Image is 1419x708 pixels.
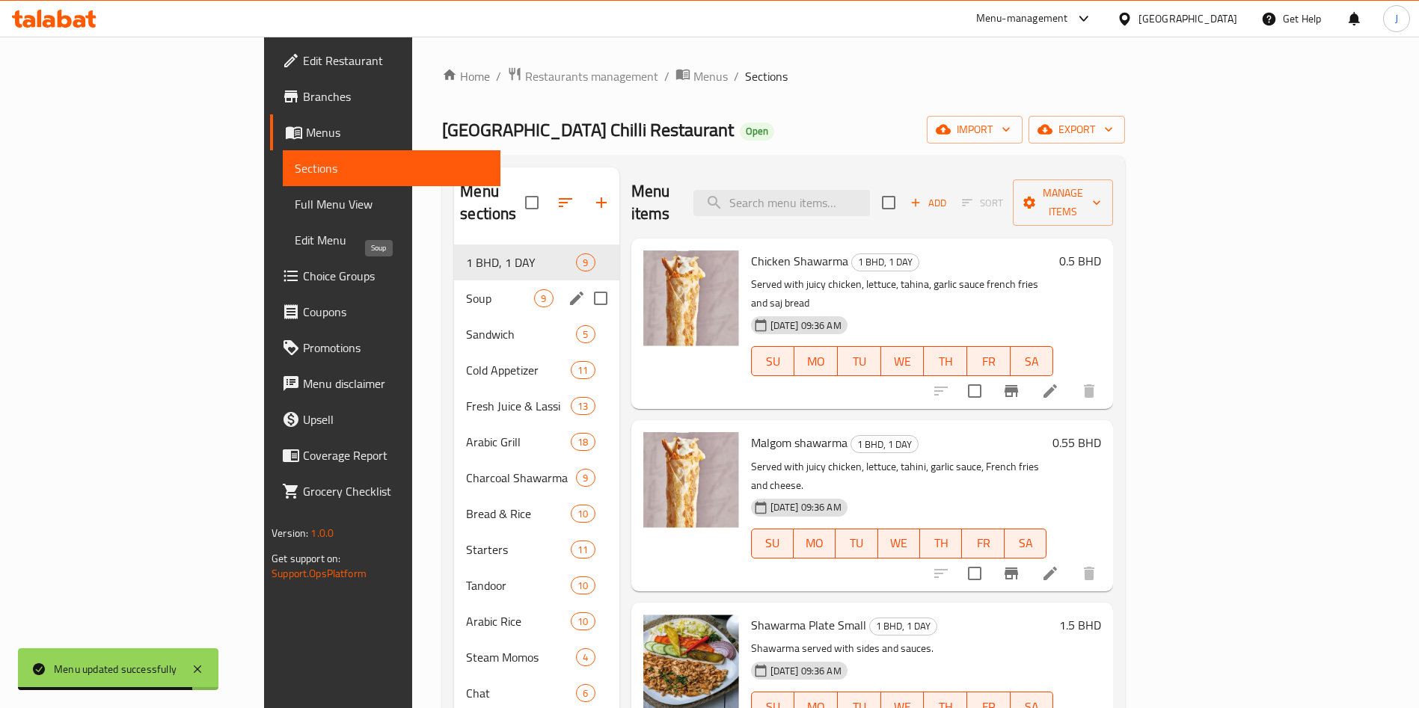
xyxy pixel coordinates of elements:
[270,258,501,294] a: Choice Groups
[800,351,832,372] span: MO
[852,253,919,271] span: 1 BHD, 1 DAY
[283,150,501,186] a: Sections
[534,289,553,307] div: items
[751,275,1054,313] p: Served with juicy chicken, lettuce, tahina, garlic sauce french fries and saj bread
[643,250,739,346] img: Chicken Shawarma
[870,618,937,635] span: 1 BHD, 1 DAY
[454,460,619,496] div: Charcoal Shawarma9
[270,366,501,401] a: Menu disclaimer
[631,180,676,225] h2: Menu items
[794,346,838,376] button: MO
[571,361,595,379] div: items
[270,294,501,330] a: Coupons
[764,318,848,333] span: [DATE] 09:36 AM
[878,529,920,558] button: WE
[303,87,489,105] span: Branches
[576,469,595,487] div: items
[466,576,571,594] span: Tandoor
[466,648,576,666] span: Steam Momos
[571,579,594,593] span: 10
[454,532,619,567] div: Starters11
[571,615,594,629] span: 10
[283,186,501,222] a: Full Menu View
[740,123,774,141] div: Open
[751,431,848,454] span: Malgom shawarma
[303,410,489,428] span: Upsell
[310,523,334,543] span: 1.0.0
[454,316,619,352] div: Sandwich5
[939,120,1011,139] span: import
[1011,346,1054,376] button: SA
[1041,120,1113,139] span: export
[454,352,619,388] div: Cold Appetizer11
[577,650,594,665] span: 4
[959,375,990,407] span: Select to update
[693,190,870,216] input: search
[571,541,595,558] div: items
[920,529,962,558] button: TH
[751,639,1054,658] p: Shawarma served with sides and sauces.
[571,507,594,521] span: 10
[577,256,594,270] span: 9
[577,327,594,342] span: 5
[664,67,669,85] li: /
[571,397,595,415] div: items
[734,67,739,85] li: /
[306,123,489,141] span: Menus
[466,684,576,702] div: Chat
[869,618,937,635] div: 1 BHD, 1 DAY
[1071,555,1107,591] button: delete
[272,549,340,568] span: Get support on:
[959,558,990,589] span: Select to update
[851,436,918,453] span: 1 BHD, 1 DAY
[270,330,501,366] a: Promotions
[1395,10,1398,27] span: J
[272,523,308,543] span: Version:
[270,79,501,114] a: Branches
[466,433,571,451] div: Arabic Grill
[842,532,871,554] span: TU
[908,194,948,212] span: Add
[525,67,658,85] span: Restaurants management
[466,397,571,415] span: Fresh Juice & Lassi
[454,244,619,280] div: 1 BHD, 1 DAY9
[976,10,1068,28] div: Menu-management
[571,433,595,451] div: items
[962,529,1004,558] button: FR
[926,532,956,554] span: TH
[967,346,1011,376] button: FR
[881,346,925,376] button: WE
[1041,382,1059,400] a: Edit menu item
[454,280,619,316] div: Soup9edit
[1071,373,1107,409] button: delete
[1052,432,1101,453] h6: 0.55 BHD
[693,67,728,85] span: Menus
[758,351,789,372] span: SU
[295,195,489,213] span: Full Menu View
[576,325,595,343] div: items
[54,661,177,677] div: Menu updated successfully
[303,446,489,464] span: Coverage Report
[794,529,836,558] button: MO
[1138,10,1237,27] div: [GEOGRAPHIC_DATA]
[270,473,501,509] a: Grocery Checklist
[952,191,1013,215] span: Select section first
[466,289,534,307] span: Soup
[1005,529,1046,558] button: SA
[973,351,1005,372] span: FR
[454,388,619,424] div: Fresh Juice & Lassi13
[466,469,576,487] div: Charcoal Shawarma
[571,399,594,413] span: 13
[466,361,571,379] div: Cold Appetizer
[295,159,489,177] span: Sections
[576,253,595,271] div: items
[571,505,595,523] div: items
[454,639,619,675] div: Steam Momos4
[751,529,794,558] button: SU
[466,325,576,343] div: Sandwich
[745,67,788,85] span: Sections
[454,424,619,460] div: Arabic Grill18
[924,346,967,376] button: TH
